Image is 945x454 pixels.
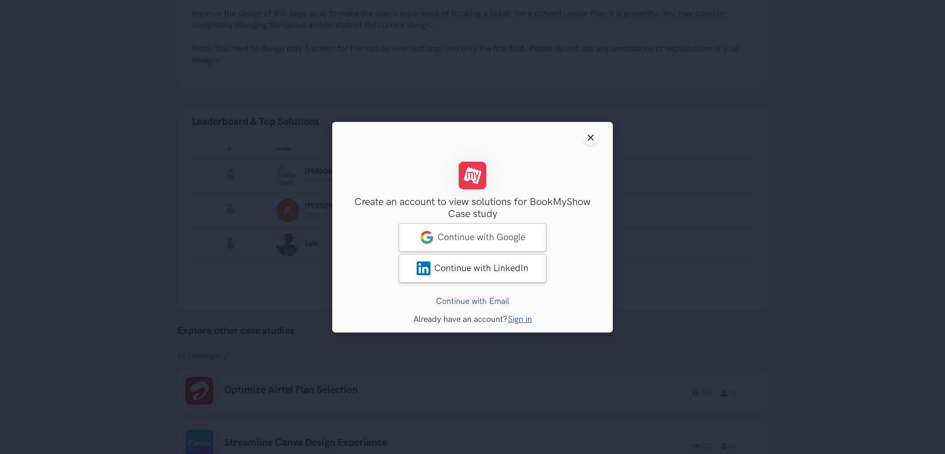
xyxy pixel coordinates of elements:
[434,262,528,273] span: Continue with LinkedIn
[420,230,434,244] img: google
[508,314,532,324] a: Sign in
[399,223,546,251] a: googleContinue with Google
[413,314,507,324] span: Already have an account?
[436,296,509,306] a: Continue with Email
[347,196,598,221] h3: Create an account to view solutions for BookMyShow Case study
[399,254,546,282] a: LinkedInContinue with LinkedIn
[417,261,431,275] img: LinkedIn
[437,231,525,242] span: Continue with Google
